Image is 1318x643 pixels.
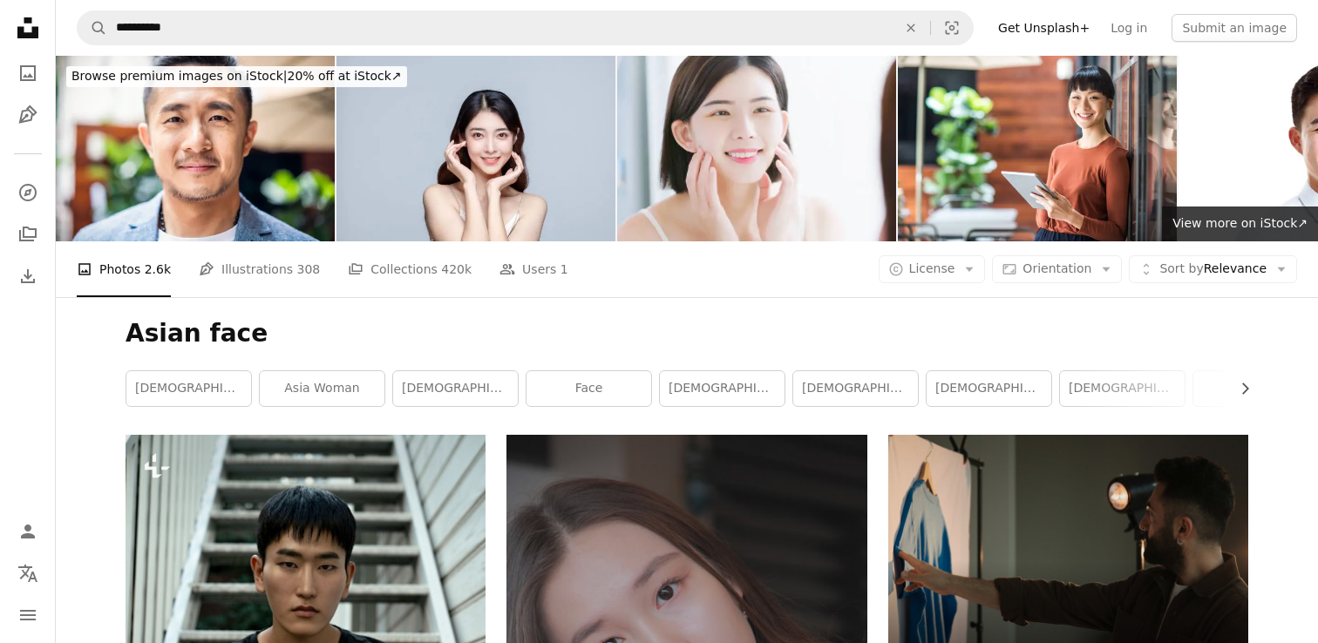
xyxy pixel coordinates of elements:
[1129,255,1297,283] button: Sort byRelevance
[927,371,1051,406] a: [DEMOGRAPHIC_DATA] model
[441,260,472,279] span: 420k
[126,371,251,406] a: [DEMOGRAPHIC_DATA]
[10,217,45,252] a: Collections
[10,514,45,549] a: Log in / Sign up
[499,241,568,297] a: Users 1
[56,56,418,98] a: Browse premium images on iStock|20% off at iStock↗
[56,56,335,241] img: Portrait of a Taiwanese man
[898,56,1177,241] img: Portrait of a young asian female entrepreneur.
[199,241,320,297] a: Illustrations 308
[1172,216,1308,230] span: View more on iStock ↗
[77,10,974,45] form: Find visuals sitewide
[126,318,1248,349] h1: Asian face
[909,261,955,275] span: License
[931,11,973,44] button: Visual search
[1100,14,1158,42] a: Log in
[992,255,1122,283] button: Orientation
[260,371,384,406] a: asia woman
[297,260,321,279] span: 308
[527,371,651,406] a: face
[10,98,45,132] a: Illustrations
[78,11,107,44] button: Search Unsplash
[560,260,568,279] span: 1
[1229,371,1248,406] button: scroll list to the right
[10,175,45,210] a: Explore
[1060,371,1185,406] a: [DEMOGRAPHIC_DATA] girl
[1022,261,1091,275] span: Orientation
[1172,14,1297,42] button: Submit an image
[10,56,45,91] a: Photos
[10,259,45,294] a: Download History
[1159,261,1267,278] span: Relevance
[617,56,896,241] img: beauty woman look mirror
[336,56,615,241] img: Beauty Portrait Of Young Asian Woman
[71,69,402,83] span: 20% off at iStock ↗
[988,14,1100,42] a: Get Unsplash+
[10,556,45,591] button: Language
[879,255,986,283] button: License
[793,371,918,406] a: [DEMOGRAPHIC_DATA] woman
[10,598,45,633] button: Menu
[660,371,785,406] a: [DEMOGRAPHIC_DATA] woman
[1193,371,1318,406] a: woman
[1159,261,1203,275] span: Sort by
[71,69,287,83] span: Browse premium images on iStock |
[348,241,472,297] a: Collections 420k
[892,11,930,44] button: Clear
[393,371,518,406] a: [DEMOGRAPHIC_DATA] girl
[1162,206,1318,241] a: View more on iStock↗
